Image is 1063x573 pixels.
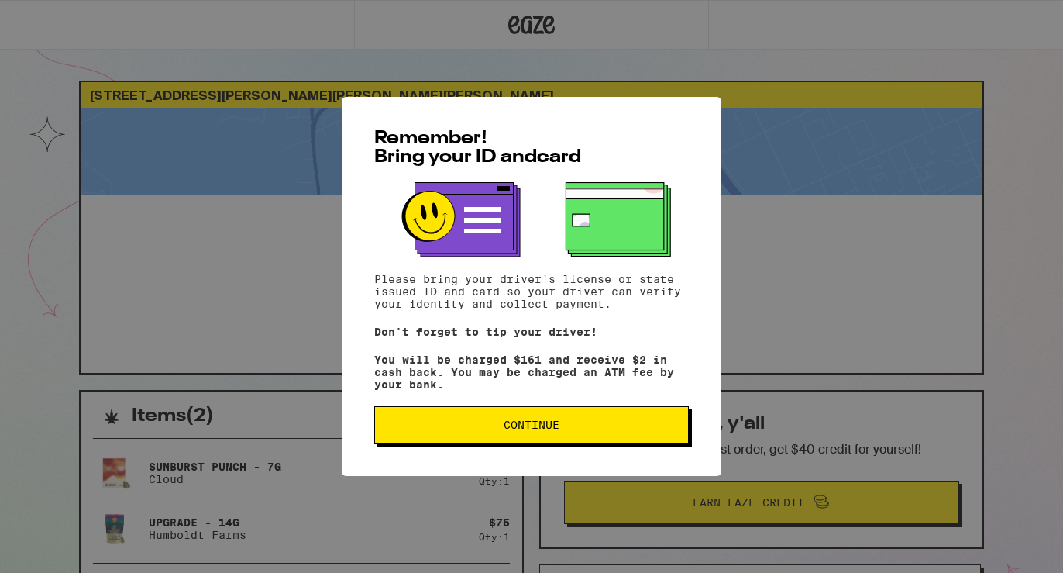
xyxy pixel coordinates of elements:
[374,129,581,167] span: Remember! Bring your ID and card
[374,273,689,310] p: Please bring your driver's license or state issued ID and card so your driver can verify your ide...
[374,354,689,391] p: You will be charged $161 and receive $2 in cash back. You may be charged an ATM fee by your bank.
[504,419,559,430] span: Continue
[374,326,689,338] p: Don't forget to tip your driver!
[374,406,689,444] button: Continue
